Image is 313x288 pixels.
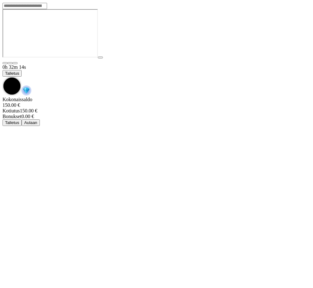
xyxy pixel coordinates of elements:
[5,71,19,76] span: Talletus
[3,97,310,126] div: Game menu content
[3,97,310,108] div: Kokonaissaldo
[5,120,19,125] span: Talletus
[3,3,47,9] input: Search
[3,119,22,126] button: Talletus
[13,62,18,64] button: fullscreen icon
[98,57,103,58] button: play icon
[22,119,40,126] button: Aulaan
[24,120,37,125] span: Aulaan
[3,62,8,64] button: close icon
[3,9,98,57] iframe: Gates of Olympus
[3,102,310,108] div: 150.00 €
[21,85,31,95] img: reward-icon
[3,64,310,97] div: Game menu
[3,114,310,119] div: 0.00 €
[3,114,21,119] span: Bonukset
[3,108,20,113] span: Kotiutus
[3,70,22,77] button: Talletus
[8,62,13,64] button: chevron-down icon
[3,108,310,114] div: 150.00 €
[3,64,26,70] span: user session time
